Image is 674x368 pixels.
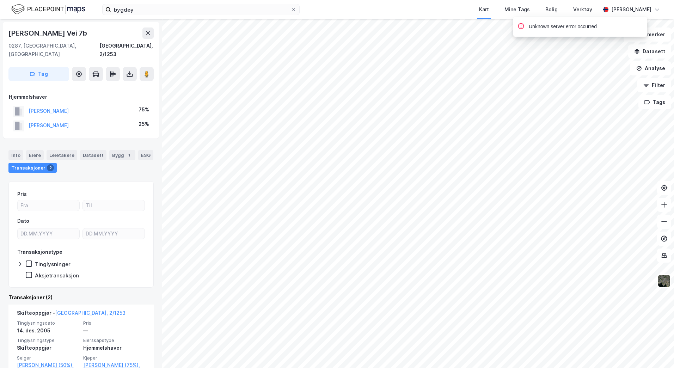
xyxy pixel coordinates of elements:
[479,5,489,14] div: Kart
[83,355,145,361] span: Kjøper
[628,44,671,59] button: Datasett
[47,164,54,171] div: 2
[83,337,145,343] span: Eierskapstype
[17,190,27,198] div: Pris
[8,293,154,302] div: Transaksjoner (2)
[17,320,79,326] span: Tinglysningsdato
[17,217,29,225] div: Dato
[26,150,44,160] div: Eiere
[9,93,153,101] div: Hjemmelshaver
[638,95,671,109] button: Tags
[18,228,79,239] input: DD.MM.YYYY
[11,3,85,16] img: logo.f888ab2527a4732fd821a326f86c7f29.svg
[35,261,71,268] div: Tinglysninger
[639,334,674,368] iframe: Chat Widget
[83,344,145,352] div: Hjemmelshaver
[125,152,133,159] div: 1
[8,67,69,81] button: Tag
[138,150,153,160] div: ESG
[657,274,671,288] img: 9k=
[55,310,125,316] a: [GEOGRAPHIC_DATA], 2/1253
[80,150,106,160] div: Datasett
[139,120,149,128] div: 25%
[17,344,79,352] div: Skifteoppgjør
[35,272,79,279] div: Aksjetransaksjon
[630,61,671,75] button: Analyse
[139,105,149,114] div: 75%
[109,150,135,160] div: Bygg
[17,248,62,256] div: Transaksjonstype
[18,200,79,211] input: Fra
[111,4,291,15] input: Søk på adresse, matrikkel, gårdeiere, leietakere eller personer
[637,78,671,92] button: Filter
[639,334,674,368] div: Kontrollprogram for chat
[8,42,99,59] div: 0287, [GEOGRAPHIC_DATA], [GEOGRAPHIC_DATA]
[573,5,592,14] div: Verktøy
[83,320,145,326] span: Pris
[99,42,154,59] div: [GEOGRAPHIC_DATA], 2/1253
[504,5,530,14] div: Mine Tags
[8,163,57,173] div: Transaksjoner
[8,27,88,39] div: [PERSON_NAME] Vei 7b
[529,23,597,31] div: Unknown server error occurred
[611,5,651,14] div: [PERSON_NAME]
[83,228,145,239] input: DD.MM.YYYY
[17,355,79,361] span: Selger
[17,337,79,343] span: Tinglysningstype
[17,326,79,335] div: 14. des. 2005
[17,309,125,320] div: Skifteoppgjør -
[545,5,558,14] div: Bolig
[47,150,77,160] div: Leietakere
[83,200,145,211] input: Til
[8,150,23,160] div: Info
[83,326,145,335] div: —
